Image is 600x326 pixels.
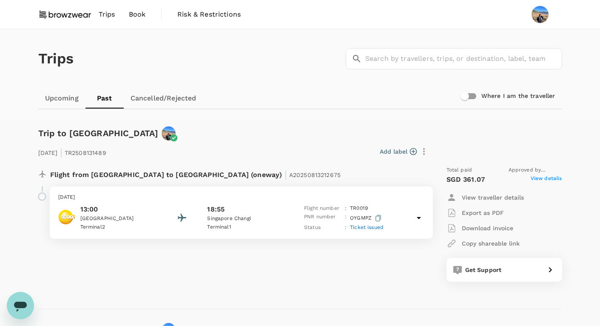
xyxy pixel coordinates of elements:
iframe: Button to launch messaging window [7,292,34,319]
span: Book [129,9,146,20]
span: Trips [99,9,115,20]
img: Deepa Subramaniam [532,6,549,23]
span: Risk & Restrictions [177,9,241,20]
img: Browzwear Solutions Pte Ltd [38,5,92,24]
